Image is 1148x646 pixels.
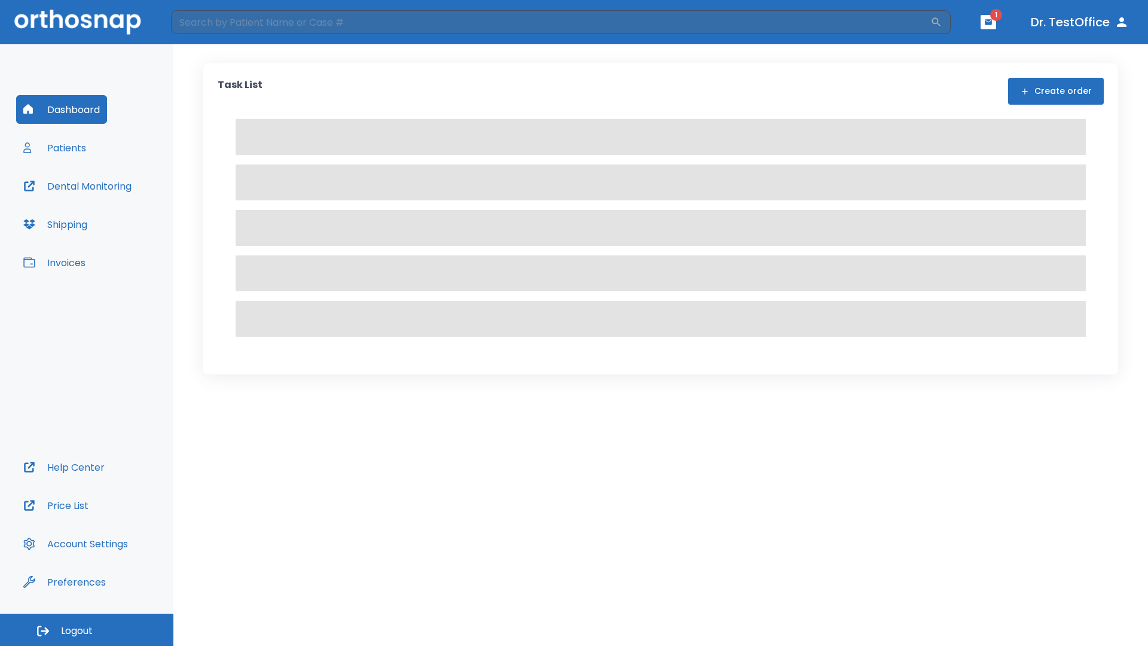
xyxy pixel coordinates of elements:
img: Orthosnap [14,10,141,34]
button: Create order [1008,78,1104,105]
button: Dashboard [16,95,107,124]
span: Logout [61,624,93,638]
button: Preferences [16,568,113,596]
button: Shipping [16,210,94,239]
button: Invoices [16,248,93,277]
input: Search by Patient Name or Case # [171,10,930,34]
button: Help Center [16,453,112,482]
button: Dental Monitoring [16,172,139,200]
p: Task List [218,78,262,105]
button: Dr. TestOffice [1026,11,1134,33]
span: 1 [990,9,1002,21]
button: Price List [16,491,96,520]
button: Patients [16,133,93,162]
button: Account Settings [16,529,135,558]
